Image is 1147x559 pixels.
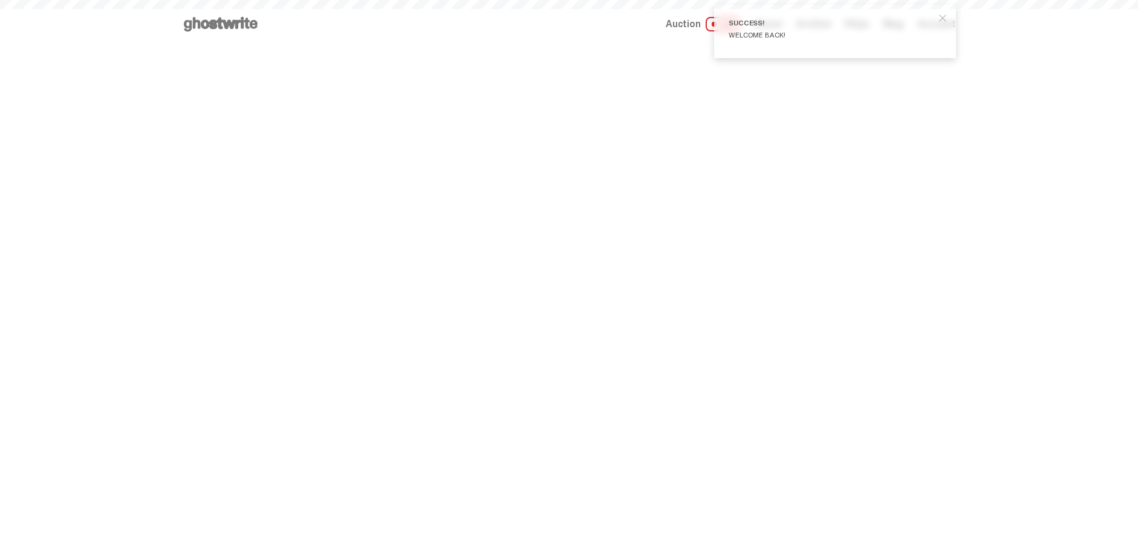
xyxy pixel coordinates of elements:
[729,19,932,27] div: Success!
[729,31,932,39] div: Welcome back!
[666,17,739,31] a: Auction LIVE
[932,7,954,29] button: close
[666,19,701,29] span: Auction
[706,17,740,31] span: LIVE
